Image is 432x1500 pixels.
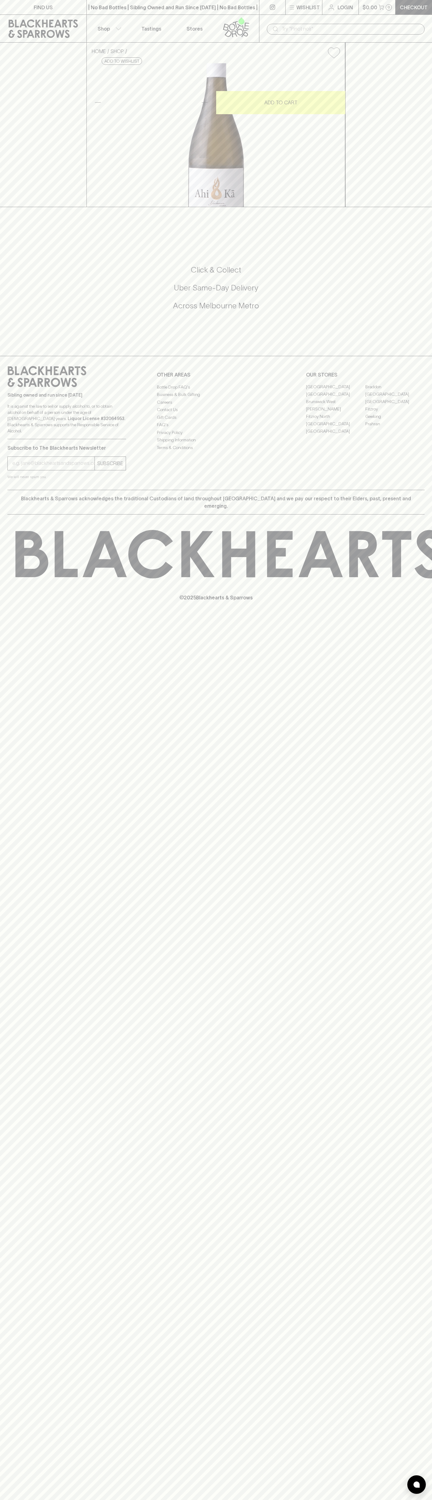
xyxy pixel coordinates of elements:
[306,420,365,428] a: [GEOGRAPHIC_DATA]
[413,1481,420,1488] img: bubble-icon
[363,4,377,11] p: $0.00
[7,240,425,344] div: Call to action block
[365,391,425,398] a: [GEOGRAPHIC_DATA]
[7,444,126,452] p: Subscribe to The Blackhearts Newsletter
[157,421,275,429] a: FAQ's
[87,63,345,207] img: 35047.png
[157,406,275,414] a: Contact Us
[306,406,365,413] a: [PERSON_NAME]
[130,15,173,42] a: Tastings
[157,391,275,398] a: Business & Bulk Gifting
[7,392,126,398] p: Sibling owned and run since [DATE]
[34,4,53,11] p: FIND US
[97,460,123,467] p: SUBSCRIBE
[87,15,130,42] button: Shop
[7,403,126,434] p: It is against the law to sell or supply alcohol to, or to obtain alcohol on behalf of a person un...
[102,57,142,65] button: Add to wishlist
[400,4,428,11] p: Checkout
[95,457,126,470] button: SUBSCRIBE
[388,6,390,9] p: 0
[111,48,124,54] a: SHOP
[157,444,275,451] a: Terms & Conditions
[365,406,425,413] a: Fitzroy
[7,301,425,311] h5: Across Melbourne Metro
[157,414,275,421] a: Gift Cards
[306,391,365,398] a: [GEOGRAPHIC_DATA]
[365,383,425,391] a: Braddon
[12,458,94,468] input: e.g. jane@blackheartsandsparrows.com.au
[7,474,126,480] p: We will never spam you
[173,15,216,42] a: Stores
[306,413,365,420] a: Fitzroy North
[98,25,110,32] p: Shop
[306,398,365,406] a: Brunswick West
[325,45,342,61] button: Add to wishlist
[282,24,420,34] input: Try "Pinot noir"
[12,495,420,510] p: Blackhearts & Sparrows acknowledges the traditional Custodians of land throughout [GEOGRAPHIC_DAT...
[157,429,275,436] a: Privacy Policy
[141,25,161,32] p: Tastings
[187,25,203,32] p: Stores
[7,283,425,293] h5: Uber Same-Day Delivery
[264,99,297,106] p: ADD TO CART
[306,428,365,435] a: [GEOGRAPHIC_DATA]
[365,413,425,420] a: Geelong
[216,91,345,114] button: ADD TO CART
[68,416,124,421] strong: Liquor License #32064953
[365,398,425,406] a: [GEOGRAPHIC_DATA]
[338,4,353,11] p: Login
[157,398,275,406] a: Careers
[306,383,365,391] a: [GEOGRAPHIC_DATA]
[365,420,425,428] a: Prahran
[157,383,275,391] a: Bottle Drop FAQ's
[306,371,425,378] p: OUR STORES
[92,48,106,54] a: HOME
[296,4,320,11] p: Wishlist
[157,371,275,378] p: OTHER AREAS
[157,436,275,444] a: Shipping Information
[7,265,425,275] h5: Click & Collect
